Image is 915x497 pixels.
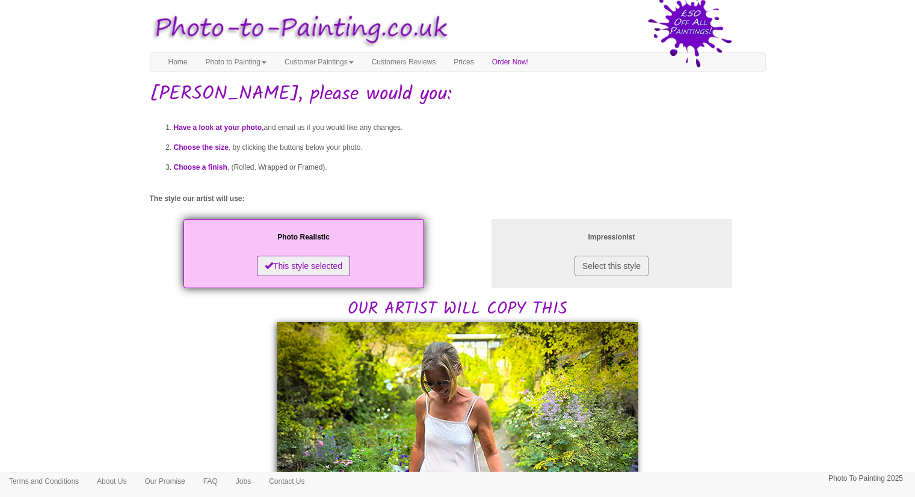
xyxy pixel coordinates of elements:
span: Have a look at your photo, [174,123,264,132]
label: The style our artist will use: [150,194,245,204]
li: , (Rolled, Wrapped or Framed). [174,158,766,177]
img: Photo to Painting [144,6,452,52]
a: Home [159,53,197,71]
p: Photo To Painting 2025 [828,472,903,485]
a: Contact Us [260,472,313,490]
li: , by clicking the buttons below your photo. [174,138,766,158]
a: Customers Reviews [363,53,445,71]
span: Choose the size [174,143,229,152]
li: and email us if you would like any changes. [174,118,766,138]
p: Photo Realistic [196,231,412,244]
button: Select this style [575,256,649,276]
span: Choose a finish [174,163,227,171]
a: About Us [88,472,135,490]
h1: [PERSON_NAME], please would you: [150,84,766,105]
a: Customer Paintings [276,53,363,71]
p: Impressionist [504,231,720,244]
a: Photo to Painting [197,53,276,71]
a: Prices [445,53,482,71]
a: Order Now! [483,53,538,71]
a: Jobs [227,472,260,490]
h2: OUR ARTIST WILL COPY THIS [150,216,766,319]
a: FAQ [194,472,227,490]
button: This style selected [257,256,350,276]
a: Our Promise [135,472,194,490]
